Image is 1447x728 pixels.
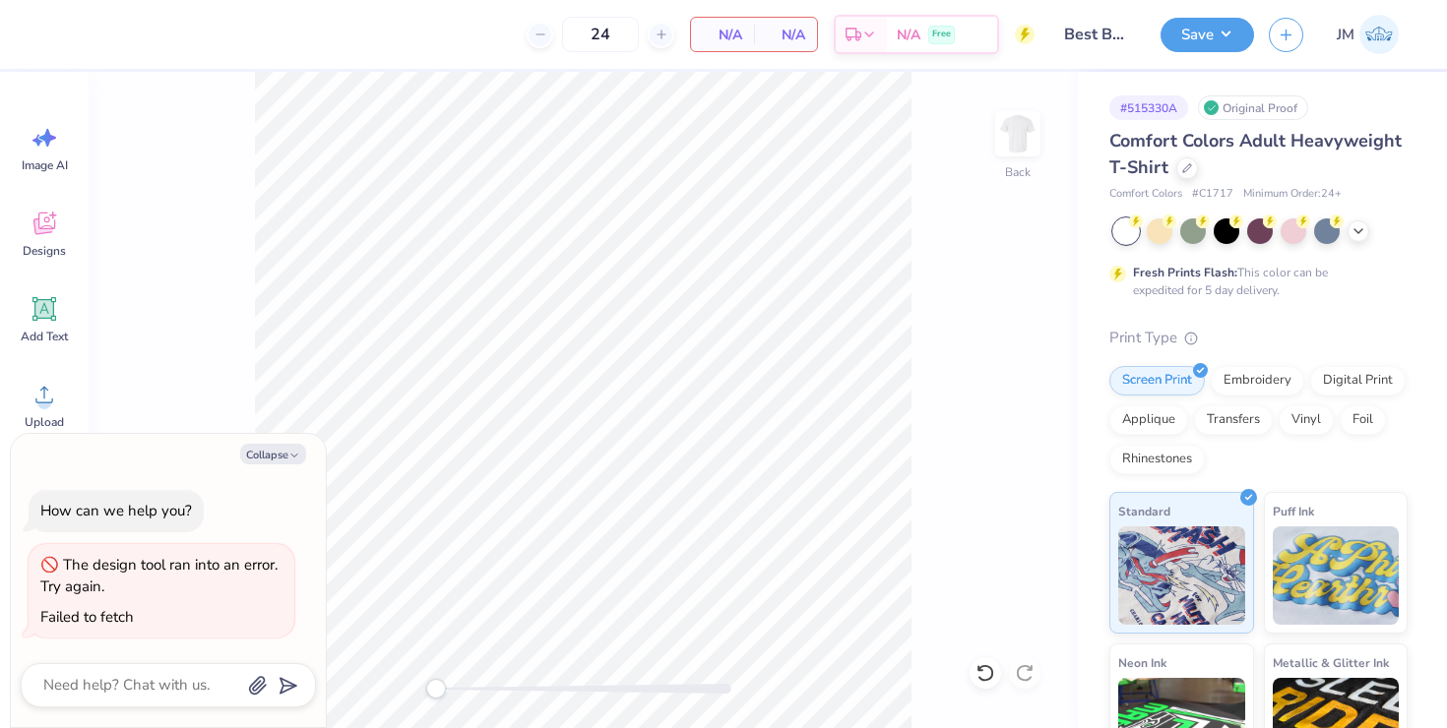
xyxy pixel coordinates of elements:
[897,25,920,45] span: N/A
[1109,129,1402,179] span: Comfort Colors Adult Heavyweight T-Shirt
[23,243,66,259] span: Designs
[21,329,68,344] span: Add Text
[1118,501,1170,521] span: Standard
[1243,186,1342,203] span: Minimum Order: 24 +
[1273,652,1389,673] span: Metallic & Glitter Ink
[1194,405,1273,435] div: Transfers
[1359,15,1399,54] img: Jordyn Miller
[1118,526,1245,625] img: Standard
[1109,366,1205,395] div: Screen Print
[703,25,742,45] span: N/A
[932,28,951,41] span: Free
[1340,405,1386,435] div: Foil
[1310,366,1406,395] div: Digital Print
[1109,186,1182,203] span: Comfort Colors
[1211,366,1304,395] div: Embroidery
[766,25,805,45] span: N/A
[1192,186,1233,203] span: # C1717
[562,17,639,52] input: – –
[1337,24,1354,46] span: JM
[240,444,306,464] button: Collapse
[40,501,192,520] div: How can we help you?
[1273,526,1400,625] img: Puff Ink
[1328,15,1408,54] a: JM
[1109,95,1188,120] div: # 515330A
[1198,95,1308,120] div: Original Proof
[40,607,134,627] div: Failed to fetch
[40,555,278,597] div: The design tool ran into an error. Try again.
[1109,405,1188,435] div: Applique
[1273,501,1314,521] span: Puff Ink
[1109,445,1205,474] div: Rhinestones
[1133,265,1237,280] strong: Fresh Prints Flash:
[1109,327,1408,349] div: Print Type
[1049,15,1146,54] input: Untitled Design
[1133,264,1375,299] div: This color can be expedited for 5 day delivery.
[1279,405,1334,435] div: Vinyl
[426,679,446,698] div: Accessibility label
[22,157,68,173] span: Image AI
[998,114,1038,153] img: Back
[1161,18,1254,52] button: Save
[1118,652,1166,673] span: Neon Ink
[1005,163,1031,181] div: Back
[25,414,64,430] span: Upload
